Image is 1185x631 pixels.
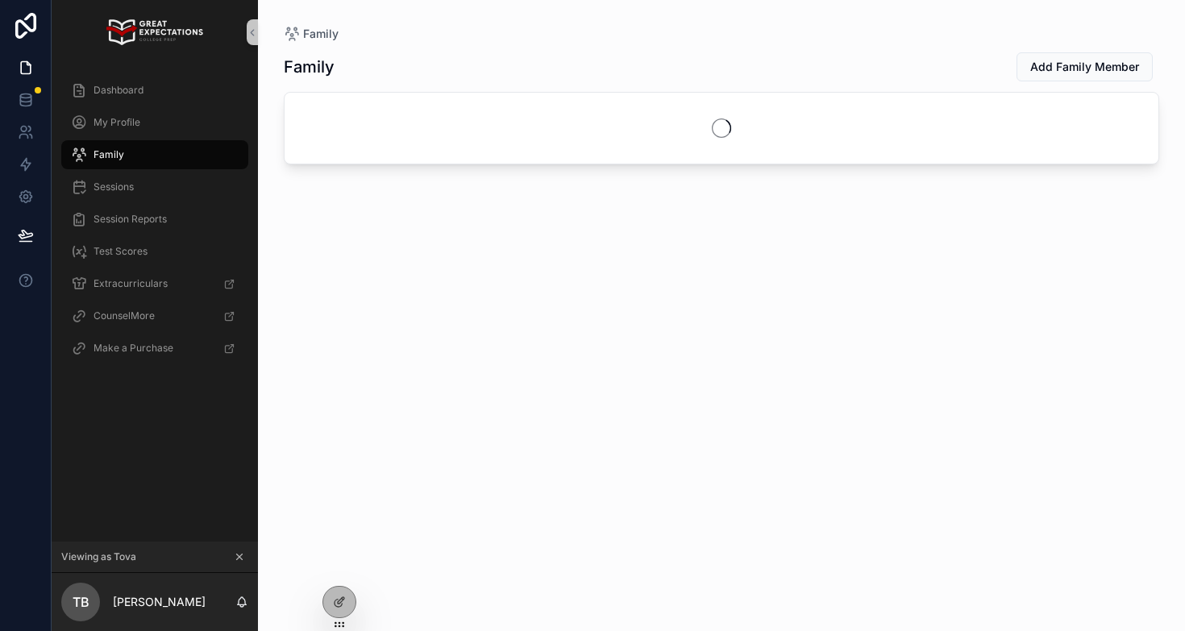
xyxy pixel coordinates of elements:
[61,237,248,266] a: Test Scores
[61,76,248,105] a: Dashboard
[94,277,168,290] span: Extracurriculars
[61,172,248,201] a: Sessions
[61,334,248,363] a: Make a Purchase
[52,64,258,384] div: scrollable content
[1017,52,1153,81] button: Add Family Member
[106,19,202,45] img: App logo
[94,84,143,97] span: Dashboard
[73,592,89,612] span: TB
[61,108,248,137] a: My Profile
[61,301,248,330] a: CounselMore
[284,56,335,78] h1: Family
[61,550,136,563] span: Viewing as Tova
[284,26,339,42] a: Family
[1030,59,1139,75] span: Add Family Member
[94,116,140,129] span: My Profile
[94,148,124,161] span: Family
[61,269,248,298] a: Extracurriculars
[94,181,134,193] span: Sessions
[303,26,339,42] span: Family
[94,245,148,258] span: Test Scores
[61,140,248,169] a: Family
[94,309,155,322] span: CounselMore
[94,342,173,355] span: Make a Purchase
[94,213,167,226] span: Session Reports
[113,594,206,610] p: [PERSON_NAME]
[61,205,248,234] a: Session Reports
